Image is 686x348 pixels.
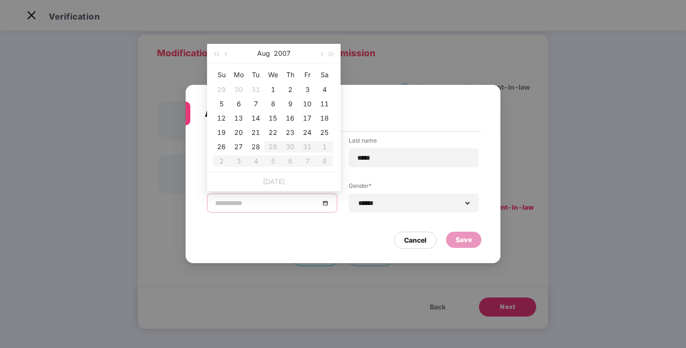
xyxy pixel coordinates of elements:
[349,136,479,148] label: Last name
[230,111,247,125] td: 2007-08-13
[316,67,333,82] th: Sa
[299,111,316,125] td: 2007-08-17
[319,127,330,138] div: 25
[301,113,313,124] div: 17
[319,84,330,95] div: 4
[281,111,299,125] td: 2007-08-16
[281,125,299,140] td: 2007-08-23
[267,127,279,138] div: 22
[316,111,333,125] td: 2007-08-18
[247,67,264,82] th: Tu
[250,84,261,95] div: 31
[404,235,426,246] div: Cancel
[213,97,230,111] td: 2007-08-05
[233,127,244,138] div: 20
[247,97,264,111] td: 2007-08-07
[216,127,227,138] div: 19
[316,82,333,97] td: 2007-08-04
[274,44,291,63] button: 2007
[250,98,261,110] div: 7
[250,127,261,138] div: 21
[213,125,230,140] td: 2007-08-19
[349,182,479,194] label: Gender*
[247,111,264,125] td: 2007-08-14
[299,125,316,140] td: 2007-08-24
[267,84,279,95] div: 1
[247,140,264,154] td: 2007-08-28
[230,140,247,154] td: 2007-08-27
[319,98,330,110] div: 11
[233,113,244,124] div: 13
[230,82,247,97] td: 2007-07-30
[284,127,296,138] div: 23
[267,113,279,124] div: 15
[264,67,281,82] th: We
[301,127,313,138] div: 24
[301,84,313,95] div: 3
[247,82,264,97] td: 2007-07-31
[263,177,285,185] a: [DATE]
[230,125,247,140] td: 2007-08-20
[230,97,247,111] td: 2007-08-06
[284,98,296,110] div: 9
[264,97,281,111] td: 2007-08-08
[301,98,313,110] div: 10
[233,98,244,110] div: 6
[299,67,316,82] th: Fr
[216,98,227,110] div: 5
[250,141,261,153] div: 28
[250,113,261,124] div: 14
[299,97,316,111] td: 2007-08-10
[316,97,333,111] td: 2007-08-11
[299,82,316,97] td: 2007-08-03
[216,84,227,95] div: 29
[247,125,264,140] td: 2007-08-21
[205,94,458,132] div: Add Spouse
[316,125,333,140] td: 2007-08-25
[319,113,330,124] div: 18
[213,140,230,154] td: 2007-08-26
[216,113,227,124] div: 12
[257,44,270,63] button: Aug
[230,67,247,82] th: Mo
[233,84,244,95] div: 30
[213,82,230,97] td: 2007-07-29
[216,141,227,153] div: 26
[264,82,281,97] td: 2007-08-01
[456,235,472,245] div: Save
[281,82,299,97] td: 2007-08-02
[233,141,244,153] div: 27
[281,97,299,111] td: 2007-08-09
[213,111,230,125] td: 2007-08-12
[264,111,281,125] td: 2007-08-15
[264,125,281,140] td: 2007-08-22
[284,84,296,95] div: 2
[213,67,230,82] th: Su
[281,67,299,82] th: Th
[284,113,296,124] div: 16
[267,98,279,110] div: 8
